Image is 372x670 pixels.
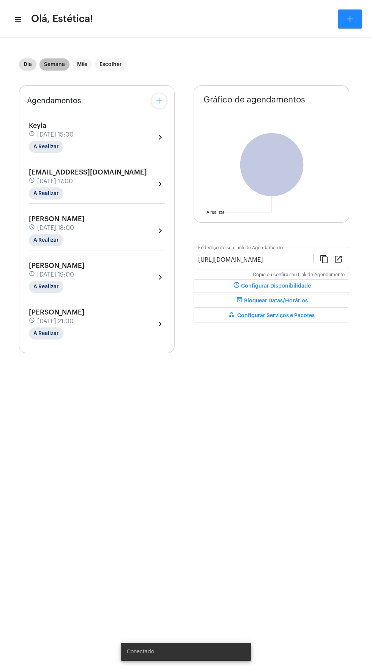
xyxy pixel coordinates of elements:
[31,13,93,25] span: Olá, Estética!
[37,318,74,325] span: [DATE] 21:00
[194,279,349,293] button: Configurar Disponibilidade
[39,58,69,71] mat-chip: Semana
[29,187,63,200] mat-chip: A Realizar
[203,95,305,104] span: Gráfico de agendamentos
[228,311,237,320] mat-icon: workspaces_outlined
[95,58,126,71] mat-chip: Escolher
[345,14,355,24] mat-icon: add
[29,271,36,279] mat-icon: schedule
[29,234,63,246] mat-chip: A Realizar
[29,309,85,316] span: [PERSON_NAME]
[156,319,165,329] mat-icon: chevron_right
[29,122,46,129] span: Keyla
[29,169,147,176] span: [EMAIL_ADDRESS][DOMAIN_NAME]
[235,296,244,305] mat-icon: event_busy
[194,309,349,322] button: Configurar Serviços e Pacotes
[334,254,343,263] mat-icon: open_in_new
[156,226,165,235] mat-icon: chevron_right
[156,179,165,189] mat-icon: chevron_right
[127,648,154,656] span: Conectado
[29,281,63,293] mat-chip: A Realizar
[228,313,315,318] span: Configurar Serviços e Pacotes
[253,272,345,278] mat-hint: Copie ou confira seu Link de Agendamento
[198,256,314,263] input: Link
[29,262,85,269] span: [PERSON_NAME]
[37,225,74,231] span: [DATE] 18:00
[206,210,224,214] text: A realizar
[29,224,36,232] mat-icon: schedule
[320,254,329,263] mat-icon: content_copy
[29,131,36,139] mat-icon: schedule
[37,178,73,185] span: [DATE] 17:00
[29,317,36,326] mat-icon: schedule
[154,96,164,105] mat-icon: add
[37,271,74,278] span: [DATE] 19:00
[37,131,74,138] span: [DATE] 15:00
[232,283,311,289] span: Configurar Disponibilidade
[73,58,92,71] mat-chip: Mês
[29,327,63,340] mat-chip: A Realizar
[194,294,349,308] button: Bloquear Datas/Horários
[27,97,81,105] span: Agendamentos
[19,58,36,71] mat-chip: Dia
[156,273,165,282] mat-icon: chevron_right
[29,177,36,186] mat-icon: schedule
[235,298,308,304] span: Bloquear Datas/Horários
[29,141,63,153] mat-chip: A Realizar
[29,215,85,222] span: [PERSON_NAME]
[156,133,165,142] mat-icon: chevron_right
[232,282,241,291] mat-icon: schedule
[14,15,21,24] mat-icon: sidenav icon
